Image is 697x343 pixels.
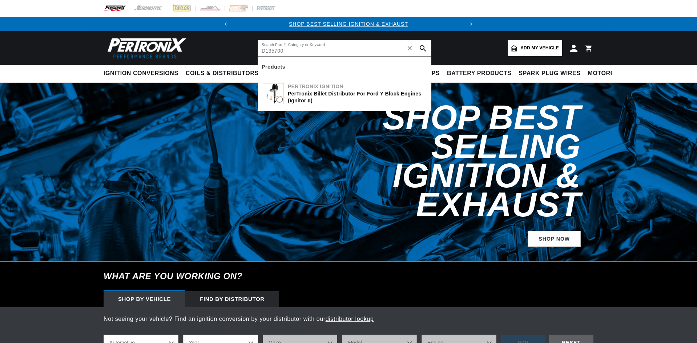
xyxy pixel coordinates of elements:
[443,65,515,82] summary: Battery Products
[447,70,511,77] span: Battery Products
[464,17,479,31] button: Translation missing: en.sections.announcements.next_announcement
[520,45,559,52] span: Add my vehicle
[584,65,635,82] summary: Motorcycle
[515,65,584,82] summary: Spark Plug Wires
[528,231,581,247] a: SHOP NOW
[258,40,431,56] input: Search Part #, Category or Keyword
[270,103,581,219] h2: Shop Best Selling Ignition & Exhaust
[233,20,464,28] div: 1 of 2
[85,17,612,31] slideshow-component: Translation missing: en.sections.announcements.announcement_bar
[182,65,262,82] summary: Coils & Distributors
[415,40,431,56] button: search button
[262,64,285,70] b: Products
[288,90,426,105] div: PerTronix Billet Distributor for Ford Y Block Engines (Ignitor II)
[263,83,283,104] img: PerTronix Billet Distributor for Ford Y Block Engines (Ignitor II)
[233,20,464,28] div: Announcement
[508,40,562,56] a: Add my vehicle
[104,314,593,324] p: Not seeing your vehicle? Find an ignition conversion by your distributor with our
[104,65,182,82] summary: Ignition Conversions
[186,70,259,77] span: Coils & Distributors
[85,262,612,291] h6: What are you working on?
[104,291,185,307] div: Shop by vehicle
[104,70,178,77] span: Ignition Conversions
[104,36,187,61] img: Pertronix
[519,70,580,77] span: Spark Plug Wires
[588,70,631,77] span: Motorcycle
[288,83,426,90] div: Pertronix Ignition
[185,291,279,307] div: Find by Distributor
[218,17,233,31] button: Translation missing: en.sections.announcements.previous_announcement
[289,21,408,27] a: SHOP BEST SELLING IGNITION & EXHAUST
[326,316,374,322] a: distributor lookup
